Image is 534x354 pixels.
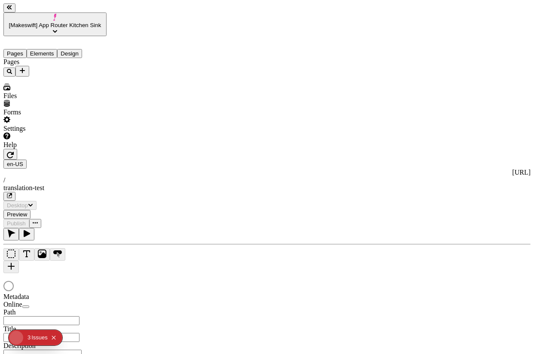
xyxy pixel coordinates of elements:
[3,293,107,301] div: Metadata
[9,22,101,28] span: [Makeswift] App Router Kitchen Sink
[7,220,26,227] span: Publish
[7,211,27,218] span: Preview
[3,248,19,261] button: Box
[50,248,65,261] button: Button
[3,325,16,332] span: Title
[3,169,531,176] div: [URL]
[3,308,15,316] span: Path
[3,184,531,192] div: translation-test
[3,210,31,219] button: Preview
[57,49,82,58] button: Design
[3,219,29,228] button: Publish
[3,92,107,100] div: Files
[3,201,37,210] button: Desktop
[34,248,50,261] button: Image
[3,141,107,149] div: Help
[3,125,107,132] div: Settings
[3,176,531,184] div: /
[3,108,107,116] div: Forms
[3,301,22,308] span: Online
[3,160,27,169] button: Open locale picker
[7,202,28,209] span: Desktop
[3,12,107,36] button: [Makeswift] App Router Kitchen Sink
[27,49,58,58] button: Elements
[3,58,107,66] div: Pages
[15,66,29,77] button: Add new
[19,248,34,261] button: Text
[7,161,23,167] span: en-US
[3,49,27,58] button: Pages
[3,342,36,349] span: Description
